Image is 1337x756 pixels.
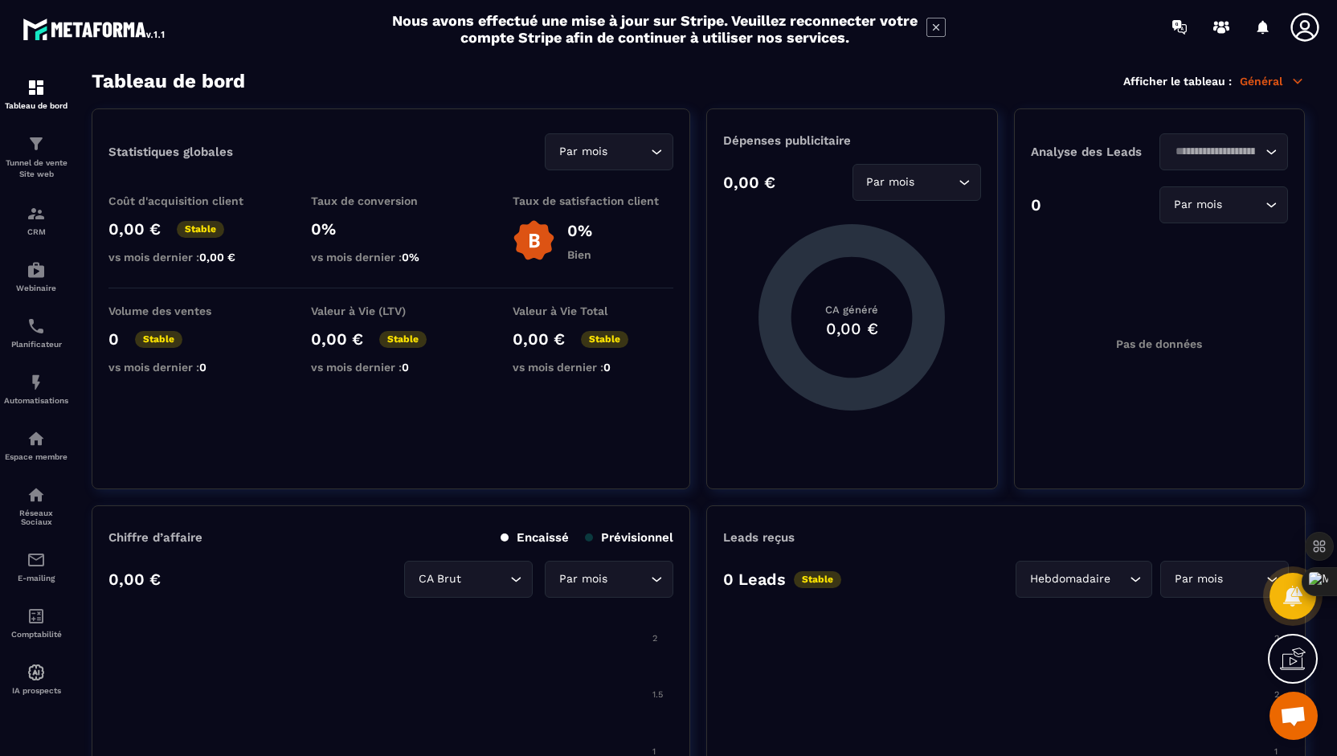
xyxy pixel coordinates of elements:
[1026,570,1114,588] span: Hebdomadaire
[863,174,918,191] span: Par mois
[4,417,68,473] a: automationsautomationsEspace membre
[402,251,419,264] span: 0%
[513,194,673,207] p: Taux de satisfaction client
[27,429,46,448] img: automations
[27,204,46,223] img: formation
[567,248,592,261] p: Bien
[108,219,161,239] p: 0,00 €
[311,251,472,264] p: vs mois dernier :
[27,373,46,392] img: automations
[4,304,68,361] a: schedulerschedulerPlanificateur
[311,329,363,349] p: 0,00 €
[1274,633,1279,644] tspan: 2
[4,595,68,651] a: accountantaccountantComptabilité
[108,145,233,159] p: Statistiques globales
[108,304,269,317] p: Volume des ventes
[918,174,955,191] input: Search for option
[108,329,119,349] p: 0
[4,630,68,639] p: Comptabilité
[311,361,472,374] p: vs mois dernier :
[1114,570,1126,588] input: Search for option
[567,221,592,240] p: 0%
[379,331,427,348] p: Stable
[4,157,68,180] p: Tunnel de vente Site web
[27,663,46,682] img: automations
[652,689,663,700] tspan: 1.5
[402,361,409,374] span: 0
[4,686,68,695] p: IA prospects
[513,329,565,349] p: 0,00 €
[4,227,68,236] p: CRM
[464,570,506,588] input: Search for option
[513,219,555,262] img: b-badge-o.b3b20ee6.svg
[1170,196,1225,214] span: Par mois
[611,143,647,161] input: Search for option
[4,473,68,538] a: social-networksocial-networkRéseaux Sociaux
[4,396,68,405] p: Automatisations
[199,361,206,374] span: 0
[555,143,611,161] span: Par mois
[1171,570,1226,588] span: Par mois
[22,14,167,43] img: logo
[513,361,673,374] p: vs mois dernier :
[4,284,68,292] p: Webinaire
[1116,337,1202,350] p: Pas de données
[652,633,657,644] tspan: 2
[1226,570,1262,588] input: Search for option
[27,78,46,97] img: formation
[27,260,46,280] img: automations
[723,133,980,148] p: Dépenses publicitaire
[1123,75,1232,88] p: Afficher le tableau :
[4,538,68,595] a: emailemailE-mailing
[585,530,673,545] p: Prévisionnel
[108,194,269,207] p: Coût d'acquisition client
[1240,74,1305,88] p: Général
[545,133,673,170] div: Search for option
[108,530,202,545] p: Chiffre d’affaire
[545,561,673,598] div: Search for option
[415,570,464,588] span: CA Brut
[1160,561,1289,598] div: Search for option
[4,509,68,526] p: Réseaux Sociaux
[27,485,46,505] img: social-network
[581,331,628,348] p: Stable
[108,251,269,264] p: vs mois dernier :
[108,361,269,374] p: vs mois dernier :
[723,173,775,192] p: 0,00 €
[723,570,786,589] p: 0 Leads
[311,219,472,239] p: 0%
[1274,689,1279,700] tspan: 2
[1016,561,1152,598] div: Search for option
[311,194,472,207] p: Taux de conversion
[1170,143,1261,161] input: Search for option
[27,134,46,153] img: formation
[4,248,68,304] a: automationsautomationsWebinaire
[4,192,68,248] a: formationformationCRM
[199,251,235,264] span: 0,00 €
[1159,133,1288,170] div: Search for option
[27,607,46,626] img: accountant
[27,550,46,570] img: email
[1031,195,1041,215] p: 0
[404,561,533,598] div: Search for option
[603,361,611,374] span: 0
[4,122,68,192] a: formationformationTunnel de vente Site web
[1031,145,1159,159] p: Analyse des Leads
[501,530,569,545] p: Encaissé
[1159,186,1288,223] div: Search for option
[611,570,647,588] input: Search for option
[92,70,245,92] h3: Tableau de bord
[852,164,981,201] div: Search for option
[4,101,68,110] p: Tableau de bord
[311,304,472,317] p: Valeur à Vie (LTV)
[108,570,161,589] p: 0,00 €
[4,574,68,582] p: E-mailing
[555,570,611,588] span: Par mois
[513,304,673,317] p: Valeur à Vie Total
[4,452,68,461] p: Espace membre
[794,571,841,588] p: Stable
[4,66,68,122] a: formationformationTableau de bord
[4,361,68,417] a: automationsautomationsAutomatisations
[723,530,795,545] p: Leads reçus
[391,12,918,46] h2: Nous avons effectué une mise à jour sur Stripe. Veuillez reconnecter votre compte Stripe afin de ...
